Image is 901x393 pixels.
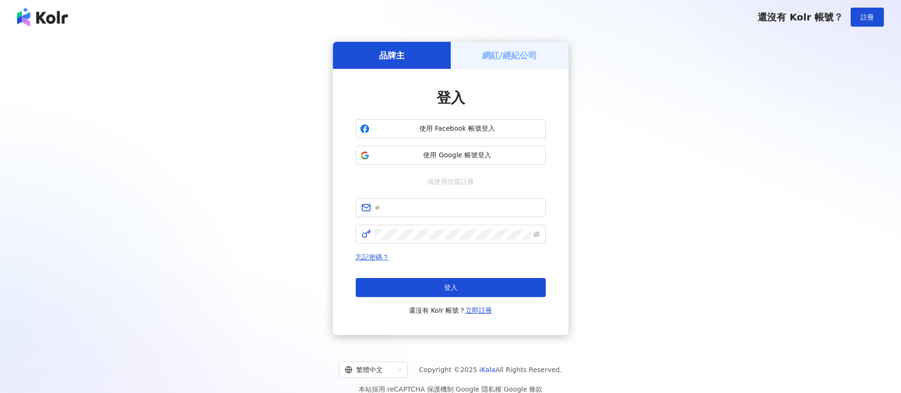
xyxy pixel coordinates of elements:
[479,366,495,374] a: iKala
[533,231,540,238] span: eye-invisible
[436,89,465,106] span: 登入
[419,364,562,375] span: Copyright © 2025 All Rights Reserved.
[503,385,542,393] a: Google 條款
[465,307,492,314] a: 立即註冊
[17,8,68,27] img: logo
[356,146,546,165] button: 使用 Google 帳號登入
[851,8,884,27] button: 註冊
[861,13,874,21] span: 註冊
[482,49,537,61] h5: 網紅/經紀公司
[444,284,457,291] span: 登入
[421,176,481,187] span: 或使用信箱註冊
[345,362,393,377] div: 繁體中文
[356,253,389,261] a: 忘記密碼？
[356,278,546,297] button: 登入
[454,385,456,393] span: |
[379,49,405,61] h5: 品牌主
[356,119,546,138] button: 使用 Facebook 帳號登入
[373,151,541,160] span: 使用 Google 帳號登入
[456,385,502,393] a: Google 隱私權
[502,385,504,393] span: |
[373,124,541,134] span: 使用 Facebook 帳號登入
[758,11,843,23] span: 還沒有 Kolr 帳號？
[409,305,493,316] span: 還沒有 Kolr 帳號？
